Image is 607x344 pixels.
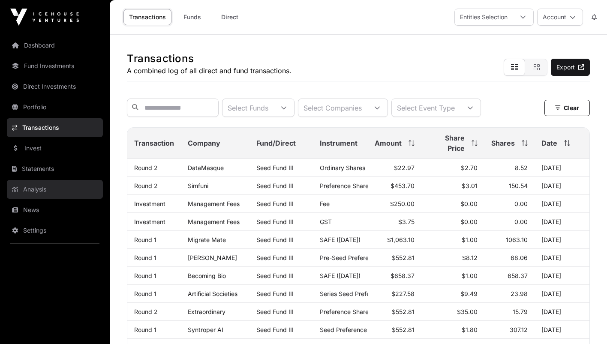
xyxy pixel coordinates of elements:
a: Funds [175,9,209,25]
span: 15.79 [513,308,528,315]
a: Export [551,59,590,76]
td: [DATE] [535,213,589,231]
span: 658.37 [508,272,528,279]
a: Extraordinary [188,308,225,315]
span: Seed Preference Shares [320,326,388,333]
a: Seed Fund III [256,182,294,189]
span: Fee [320,200,330,207]
a: Seed Fund III [256,326,294,333]
a: Round 1 [134,236,156,243]
button: Account [537,9,583,26]
div: Chat Widget [564,303,607,344]
a: Artificial Societies [188,290,237,297]
span: 0.00 [514,200,528,207]
span: $0.00 [460,218,478,225]
span: GST [320,218,332,225]
a: DataMasque [188,164,224,171]
a: Seed Fund III [256,308,294,315]
span: SAFE ([DATE]) [320,272,361,279]
span: Fund/Direct [256,138,296,148]
a: Investment [134,218,165,225]
span: 68.06 [511,254,528,261]
a: Seed Fund III [256,236,294,243]
a: Migrate Mate [188,236,226,243]
a: Direct Investments [7,77,103,96]
p: Management Fees [188,200,243,207]
span: $1.00 [462,272,478,279]
td: [DATE] [535,195,589,213]
a: Fund Investments [7,57,103,75]
span: $2.70 [461,164,478,171]
a: Round 1 [134,326,156,333]
span: $3.01 [462,182,478,189]
span: $0.00 [460,200,478,207]
span: 8.52 [515,164,528,171]
a: Round 2 [134,182,158,189]
span: Company [188,138,220,148]
td: $658.37 [368,267,421,285]
span: 150.54 [509,182,528,189]
td: [DATE] [535,267,589,285]
span: Ordinary Shares [320,164,365,171]
a: Transactions [7,118,103,137]
h1: Transactions [127,52,291,66]
td: [DATE] [535,303,589,321]
td: $227.58 [368,285,421,303]
a: Syntroper AI [188,326,223,333]
span: Pre-Seed Preference Shares [320,254,400,261]
a: Seed Fund III [256,200,294,207]
img: Icehouse Ventures Logo [10,9,79,26]
a: Round 1 [134,290,156,297]
a: Seed Fund III [256,254,294,261]
a: Round 2 [134,308,158,315]
td: [DATE] [535,231,589,249]
a: Direct [213,9,247,25]
span: Preference Shares [320,308,372,315]
td: $453.70 [368,177,421,195]
span: Date [541,138,557,148]
span: SAFE ([DATE]) [320,236,361,243]
a: News [7,200,103,219]
div: Select Funds [222,99,273,117]
td: $552.81 [368,303,421,321]
span: Transaction [134,138,174,148]
td: $250.00 [368,195,421,213]
span: Series Seed Preferred Stock [320,290,400,297]
span: $1.80 [462,326,478,333]
p: Management Fees [188,218,243,225]
span: $35.00 [457,308,478,315]
span: 23.98 [511,290,528,297]
td: [DATE] [535,285,589,303]
td: [DATE] [535,249,589,267]
div: Entities Selection [455,9,513,25]
td: $3.75 [368,213,421,231]
p: A combined log of all direct and fund transactions. [127,66,291,76]
td: $552.81 [368,249,421,267]
td: [DATE] [535,321,589,339]
button: Clear [544,100,590,116]
a: Round 2 [134,164,158,171]
span: Instrument [320,138,358,148]
a: Dashboard [7,36,103,55]
span: $1.00 [462,236,478,243]
a: Round 1 [134,254,156,261]
span: Shares [491,138,515,148]
span: Preference Shares [320,182,372,189]
a: Analysis [7,180,103,199]
a: Seed Fund III [256,218,294,225]
a: Seed Fund III [256,164,294,171]
td: $1,063.10 [368,231,421,249]
a: Round 1 [134,272,156,279]
a: Portfolio [7,98,103,117]
a: Invest [7,139,103,158]
span: $9.49 [460,290,478,297]
a: Becoming Bio [188,272,226,279]
a: Transactions [123,9,171,25]
a: Statements [7,159,103,178]
span: $8.12 [462,254,478,261]
span: 307.12 [510,326,528,333]
a: Settings [7,221,103,240]
a: Simfuni [188,182,208,189]
div: Select Event Type [392,99,460,117]
span: Amount [375,138,402,148]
